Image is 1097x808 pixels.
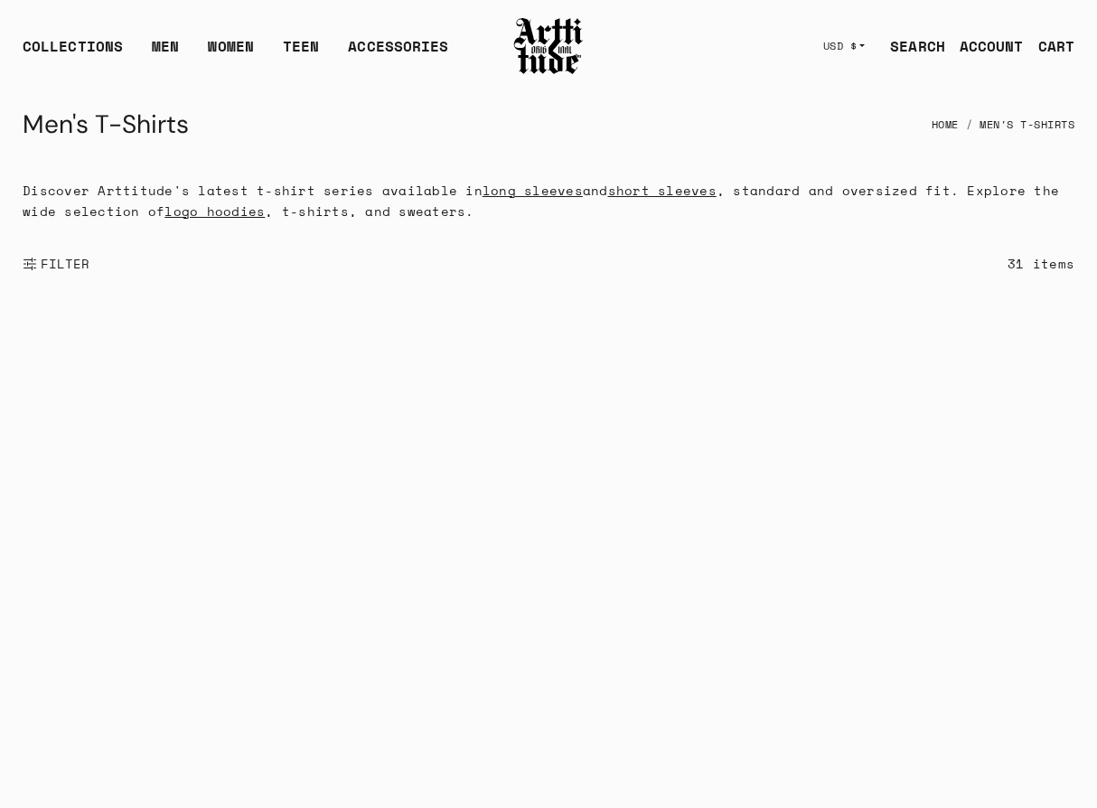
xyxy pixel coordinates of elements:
[164,202,265,221] a: logo hoodies
[1024,28,1074,64] a: Open cart
[483,181,583,200] a: long sleeves
[512,15,585,77] img: Arttitude
[37,255,90,273] span: FILTER
[932,105,959,145] a: Home
[283,35,319,71] a: TEEN
[23,103,189,146] h1: Men's T-Shirts
[959,105,1075,145] li: Men's T-Shirts
[23,244,90,284] button: Show filters
[23,35,123,71] div: COLLECTIONS
[1038,35,1074,57] div: CART
[152,35,179,71] a: MEN
[823,39,858,53] span: USD $
[812,26,877,66] button: USD $
[1008,253,1074,274] div: 31 items
[208,35,254,71] a: WOMEN
[876,28,945,64] a: SEARCH
[945,28,1024,64] a: ACCOUNT
[608,181,717,200] a: short sleeves
[8,35,463,71] ul: Main navigation
[23,180,1074,221] p: Discover Arttitude's latest t-shirt series available in and , standard and oversized fit. Explore...
[348,35,448,71] div: ACCESSORIES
